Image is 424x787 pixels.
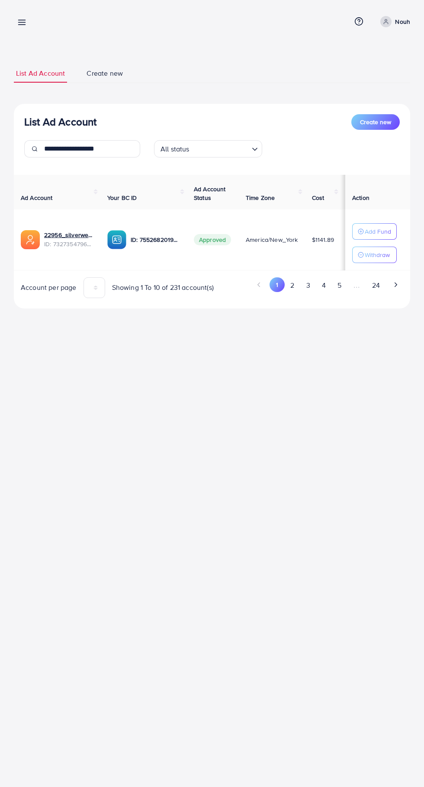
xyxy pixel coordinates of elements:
[352,193,369,202] span: Action
[246,193,275,202] span: Time Zone
[16,68,65,78] span: List Ad Account
[24,116,96,128] h3: List Ad Account
[87,68,123,78] span: Create new
[387,748,418,781] iframe: Chat
[112,283,214,292] span: Showing 1 To 10 of 231 account(s)
[21,230,40,249] img: ic-ads-acc.e4c84228.svg
[300,277,316,293] button: Go to page 3
[159,143,191,155] span: All status
[44,231,93,248] div: <span class='underline'>22956_silverwear_1706032749517</span></br>7327354796837535745
[365,250,390,260] p: Withdraw
[107,193,137,202] span: Your BC ID
[44,231,93,239] a: 22956_silverwear_1706032749517
[44,240,93,248] span: ID: 7327354796837535745
[21,193,53,202] span: Ad Account
[131,234,180,245] p: ID: 7552682019471458322
[154,140,262,157] div: Search for option
[21,283,77,292] span: Account per page
[194,234,231,245] span: Approved
[352,247,397,263] button: Withdraw
[352,223,397,240] button: Add Fund
[366,277,385,293] button: Go to page 24
[331,277,347,293] button: Go to page 5
[285,277,300,293] button: Go to page 2
[316,277,331,293] button: Go to page 4
[194,185,226,202] span: Ad Account Status
[246,235,298,244] span: America/New_York
[192,141,248,155] input: Search for option
[360,118,391,126] span: Create new
[388,277,403,292] button: Go to next page
[312,235,334,244] span: $1141.89
[219,277,403,293] ul: Pagination
[270,277,285,292] button: Go to page 1
[365,226,391,237] p: Add Fund
[351,114,400,130] button: Create new
[107,230,126,249] img: ic-ba-acc.ded83a64.svg
[312,193,324,202] span: Cost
